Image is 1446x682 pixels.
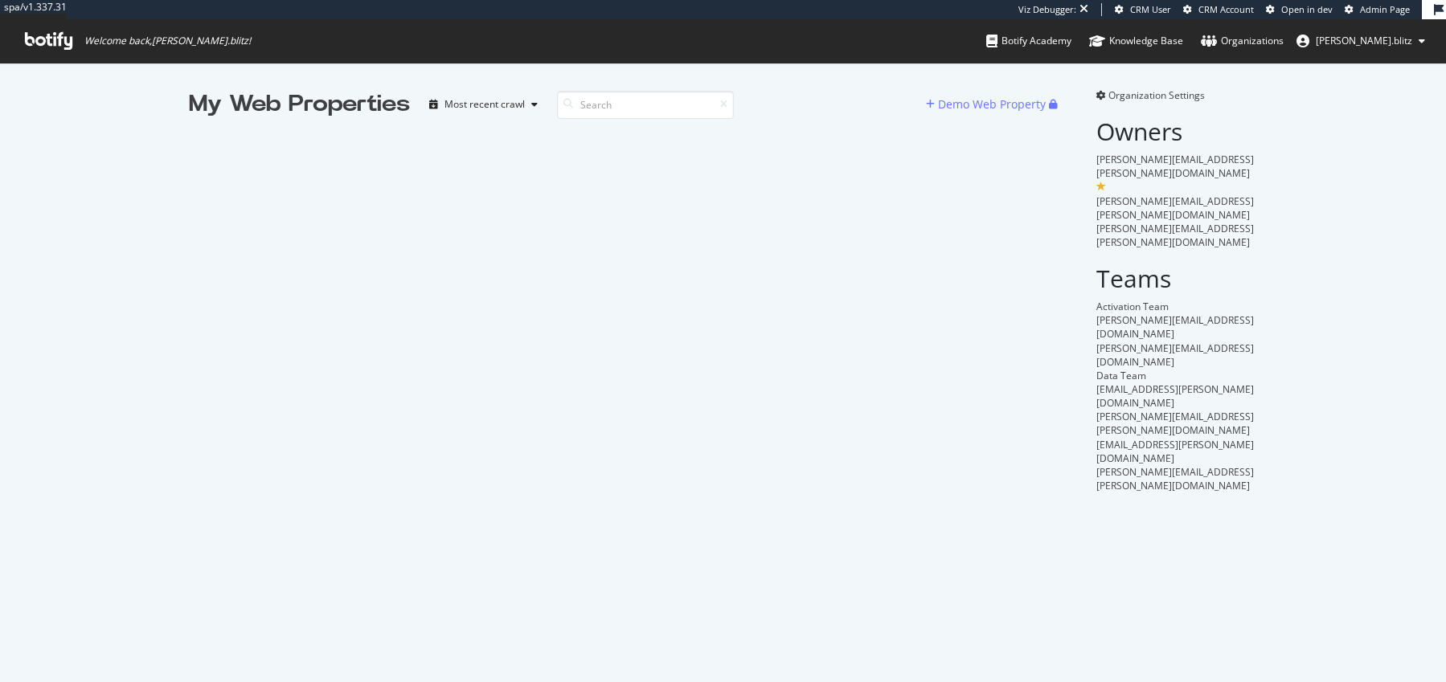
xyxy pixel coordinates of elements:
span: Admin Page [1360,3,1410,15]
button: [PERSON_NAME].blitz [1284,28,1438,54]
span: Open in dev [1281,3,1333,15]
button: Most recent crawl [423,92,544,117]
div: My Web Properties [189,88,410,120]
span: Organization Settings [1108,88,1205,102]
div: Knowledge Base [1089,33,1183,49]
span: Welcome back, [PERSON_NAME].blitz ! [84,35,251,47]
div: Data Team [1096,369,1258,382]
input: Search [557,91,734,119]
span: [EMAIL_ADDRESS][PERSON_NAME][DOMAIN_NAME] [1096,382,1254,410]
span: [PERSON_NAME][EMAIL_ADDRESS][PERSON_NAME][DOMAIN_NAME] [1096,153,1254,180]
span: CRM User [1130,3,1171,15]
button: Demo Web Property [926,92,1049,117]
a: Botify Academy [986,19,1071,63]
a: Open in dev [1266,3,1333,16]
span: CRM Account [1198,3,1254,15]
span: [PERSON_NAME][EMAIL_ADDRESS][PERSON_NAME][DOMAIN_NAME] [1096,465,1254,492]
span: [PERSON_NAME][EMAIL_ADDRESS][DOMAIN_NAME] [1096,341,1254,369]
div: Botify Academy [986,33,1071,49]
div: Viz Debugger: [1018,3,1076,16]
a: Demo Web Property [926,97,1049,111]
span: [EMAIL_ADDRESS][PERSON_NAME][DOMAIN_NAME] [1096,438,1254,465]
div: Organizations [1201,33,1284,49]
span: [PERSON_NAME][EMAIL_ADDRESS][DOMAIN_NAME] [1096,313,1254,341]
div: Demo Web Property [938,96,1046,112]
span: [PERSON_NAME][EMAIL_ADDRESS][PERSON_NAME][DOMAIN_NAME] [1096,194,1254,222]
a: Knowledge Base [1089,19,1183,63]
a: CRM User [1115,3,1171,16]
div: Most recent crawl [444,100,525,109]
div: Activation Team [1096,300,1258,313]
span: [PERSON_NAME][EMAIL_ADDRESS][PERSON_NAME][DOMAIN_NAME] [1096,410,1254,437]
a: Admin Page [1345,3,1410,16]
h2: Owners [1096,118,1258,145]
a: CRM Account [1183,3,1254,16]
h2: Teams [1096,265,1258,292]
span: alexandre.blitz [1316,34,1412,47]
span: [PERSON_NAME][EMAIL_ADDRESS][PERSON_NAME][DOMAIN_NAME] [1096,222,1254,249]
a: Organizations [1201,19,1284,63]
